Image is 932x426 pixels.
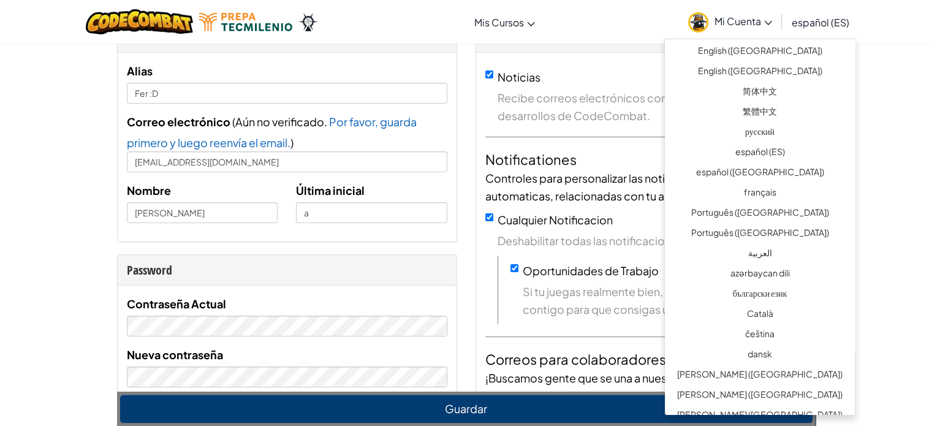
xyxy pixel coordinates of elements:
span: Controles para personalizar las notificaciones por email automaticas, relacionadas con tu activid... [485,171,800,203]
a: Català [665,305,855,325]
label: Nombre [127,181,171,199]
a: dansk [665,346,855,366]
a: English ([GEOGRAPHIC_DATA]) [665,63,855,83]
a: français [665,184,855,204]
a: español ([GEOGRAPHIC_DATA]) [665,164,855,184]
a: Mis Cursos [468,6,541,39]
a: 繁體中文 [665,103,855,123]
label: Cualquier Notificacion [498,213,613,227]
span: ¡Buscamos gente que se una a nuestro comunidad! Comprueba la [485,371,746,403]
span: ) [290,135,294,150]
span: Mi Cuenta [714,15,772,28]
div: Password [127,261,447,279]
h4: Correos para colaboradores [485,349,806,369]
span: español (ES) [792,16,849,29]
a: български език [665,285,855,305]
a: español (ES) [665,143,855,164]
a: العربية [665,245,855,265]
label: Última inicial [296,181,365,199]
span: Aún no verificado. [235,115,329,129]
span: Correo electrónico [127,115,230,129]
a: English ([GEOGRAPHIC_DATA]) [665,42,855,63]
a: русский [665,123,855,143]
img: CodeCombat logo [86,9,193,34]
span: Mis Cursos [474,16,524,29]
a: Português ([GEOGRAPHIC_DATA]) [665,224,855,245]
img: avatar [688,12,708,32]
a: Mi Cuenta [682,2,778,41]
span: Si tu juegas realmente bien, puede que contactemos contigo para que consigas un trabajo (mejor). [523,283,806,318]
a: 简体中文 [665,83,855,103]
label: Nueva contraseña [127,346,223,363]
a: Português ([GEOGRAPHIC_DATA]) [665,204,855,224]
label: Noticias [498,70,540,84]
img: Ozaria [298,13,318,31]
span: Recibe correos electrónicos con las últimas noticias y desarrollos de CodeCombat. [498,89,806,124]
a: español (ES) [786,6,855,39]
span: Deshabilitar todas las notificaciones por mail. [498,232,806,249]
a: čeština [665,325,855,346]
a: página de colaboraciones [559,389,694,403]
a: [PERSON_NAME] ([GEOGRAPHIC_DATA]) [665,386,855,406]
img: Tecmilenio logo [199,13,292,31]
span: ( [230,115,235,129]
label: Alias [127,62,153,80]
h4: Notificationes [485,150,806,169]
label: Contraseña Actual [127,295,226,313]
a: azərbaycan dili [665,265,855,285]
a: [PERSON_NAME] ([GEOGRAPHIC_DATA]) [665,366,855,386]
label: Oportunidades de Trabajo [523,264,659,278]
button: Guardar [120,395,813,423]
